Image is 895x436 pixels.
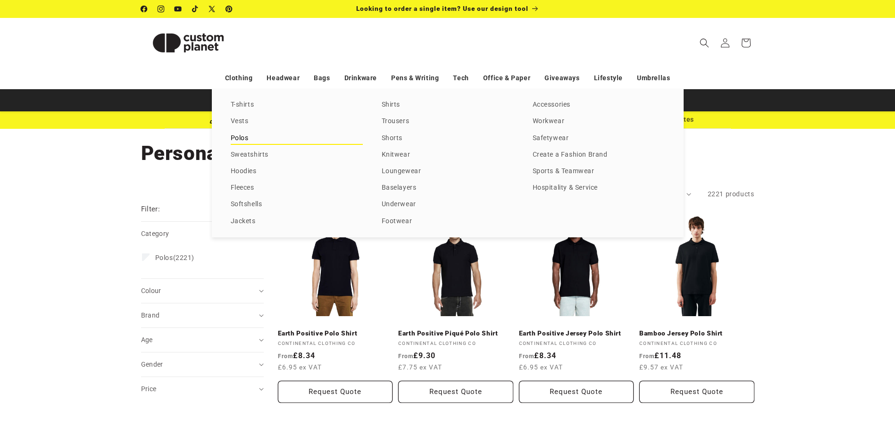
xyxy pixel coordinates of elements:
[155,254,173,261] span: Polos
[344,70,377,86] a: Drinkware
[231,132,363,145] a: Polos
[231,182,363,194] a: Fleeces
[141,352,264,377] summary: Gender (0 selected)
[141,303,264,327] summary: Brand (0 selected)
[398,329,513,338] a: Earth Positive Piqué Polo Shirt
[231,149,363,161] a: Sweatshirts
[533,99,665,111] a: Accessories
[141,279,264,303] summary: Colour (0 selected)
[382,215,514,228] a: Footwear
[382,132,514,145] a: Shorts
[533,132,665,145] a: Safetywear
[231,115,363,128] a: Vests
[694,33,715,53] summary: Search
[141,22,235,64] img: Custom Planet
[533,165,665,178] a: Sports & Teamwear
[382,165,514,178] a: Loungewear
[278,329,393,338] a: Earth Positive Polo Shirt
[382,149,514,161] a: Knitwear
[155,253,195,262] span: (2221)
[519,381,634,403] button: Request Quote
[382,99,514,111] a: Shirts
[382,182,514,194] a: Baselayers
[141,287,161,294] span: Colour
[231,165,363,178] a: Hoodies
[141,385,157,393] span: Price
[141,311,160,319] span: Brand
[533,182,665,194] a: Hospitality & Service
[533,149,665,161] a: Create a Fashion Brand
[137,18,239,67] a: Custom Planet
[533,115,665,128] a: Workwear
[382,115,514,128] a: Trousers
[639,381,754,403] button: Request Quote
[231,215,363,228] a: Jackets
[141,336,153,344] span: Age
[141,377,264,401] summary: Price
[544,70,579,86] a: Giveaways
[141,361,163,368] span: Gender
[737,334,895,436] iframe: Chat Widget
[637,70,670,86] a: Umbrellas
[231,99,363,111] a: T-shirts
[267,70,300,86] a: Headwear
[391,70,439,86] a: Pens & Writing
[141,328,264,352] summary: Age (0 selected)
[382,198,514,211] a: Underwear
[278,381,393,403] button: Request Quote
[594,70,623,86] a: Lifestyle
[231,198,363,211] a: Softshells
[639,329,754,338] a: Bamboo Jersey Polo Shirt
[356,5,528,12] span: Looking to order a single item? Use our design tool
[398,381,513,403] button: Request Quote
[519,329,634,338] a: Earth Positive Jersey Polo Shirt
[483,70,530,86] a: Office & Paper
[314,70,330,86] a: Bags
[453,70,468,86] a: Tech
[225,70,253,86] a: Clothing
